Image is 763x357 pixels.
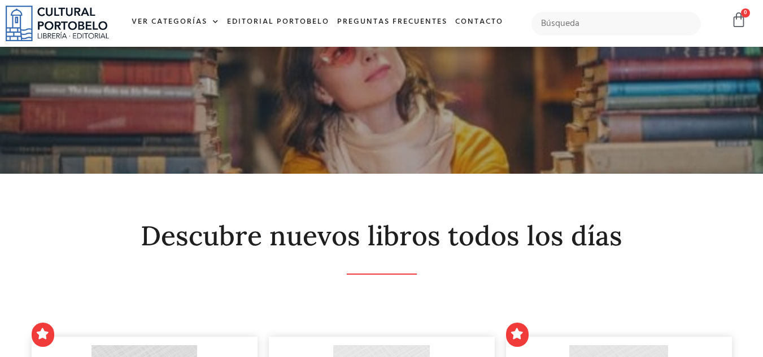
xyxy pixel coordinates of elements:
h2: Descubre nuevos libros todos los días [32,221,732,251]
span: 0 [741,8,750,17]
input: Búsqueda [531,12,701,36]
a: Contacto [451,10,507,34]
a: Preguntas frecuentes [333,10,451,34]
a: 0 [731,12,747,28]
a: Editorial Portobelo [223,10,333,34]
a: Ver Categorías [128,10,223,34]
